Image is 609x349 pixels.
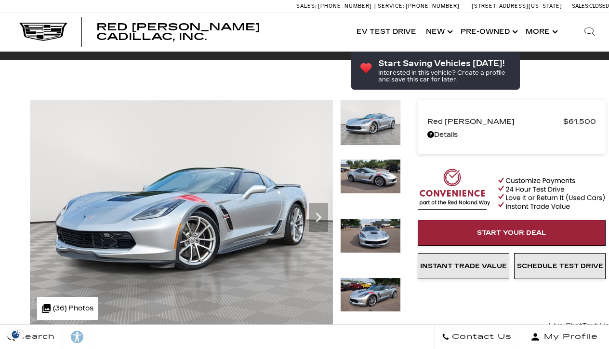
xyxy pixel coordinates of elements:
[378,3,404,9] span: Service:
[519,325,609,349] button: Open user profile menu
[352,13,421,51] a: EV Test Drive
[374,3,462,9] a: Service: [PHONE_NUMBER]
[540,330,598,344] span: My Profile
[37,297,98,320] div: (36) Photos
[340,100,401,146] img: Used 2017 BLADE SILVER METALLIC Chevrolet Grand Sport 2LT image 1
[340,278,401,312] img: Used 2017 BLADE SILVER METALLIC Chevrolet Grand Sport 2LT image 4
[420,262,507,270] span: Instant Trade Value
[96,21,260,42] span: Red [PERSON_NAME] Cadillac, Inc.
[582,319,609,333] a: Text Us
[517,262,603,270] span: Schedule Test Drive
[450,330,512,344] span: Contact Us
[5,329,27,339] img: Opt-Out Icon
[421,13,456,51] a: New
[340,218,401,253] img: Used 2017 BLADE SILVER METALLIC Chevrolet Grand Sport 2LT image 3
[318,3,372,9] span: [PHONE_NUMBER]
[296,3,374,9] a: Sales: [PHONE_NUMBER]
[563,115,596,128] span: $61,500
[427,115,563,128] span: Red [PERSON_NAME]
[549,319,582,333] a: Live Chat
[477,229,546,237] span: Start Your Deal
[418,253,509,279] a: Instant Trade Value
[521,13,561,51] button: More
[472,3,562,9] a: [STREET_ADDRESS][US_STATE]
[406,3,460,9] span: [PHONE_NUMBER]
[427,128,596,142] a: Details
[456,13,521,51] a: Pre-Owned
[582,322,609,330] span: Text Us
[514,253,606,279] a: Schedule Test Drive
[5,329,27,339] section: Click to Open Cookie Consent Modal
[296,3,317,9] span: Sales:
[418,220,606,246] a: Start Your Deal
[589,3,609,9] span: Closed
[340,159,401,194] img: Used 2017 BLADE SILVER METALLIC Chevrolet Grand Sport 2LT image 2
[549,322,582,330] span: Live Chat
[19,23,67,41] img: Cadillac Dark Logo with Cadillac White Text
[309,203,328,232] div: Next
[427,115,596,128] a: Red [PERSON_NAME] $61,500
[15,330,55,344] span: Search
[572,3,589,9] span: Sales:
[434,325,519,349] a: Contact Us
[30,100,333,327] img: Used 2017 BLADE SILVER METALLIC Chevrolet Grand Sport 2LT image 1
[96,22,342,41] a: Red [PERSON_NAME] Cadillac, Inc.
